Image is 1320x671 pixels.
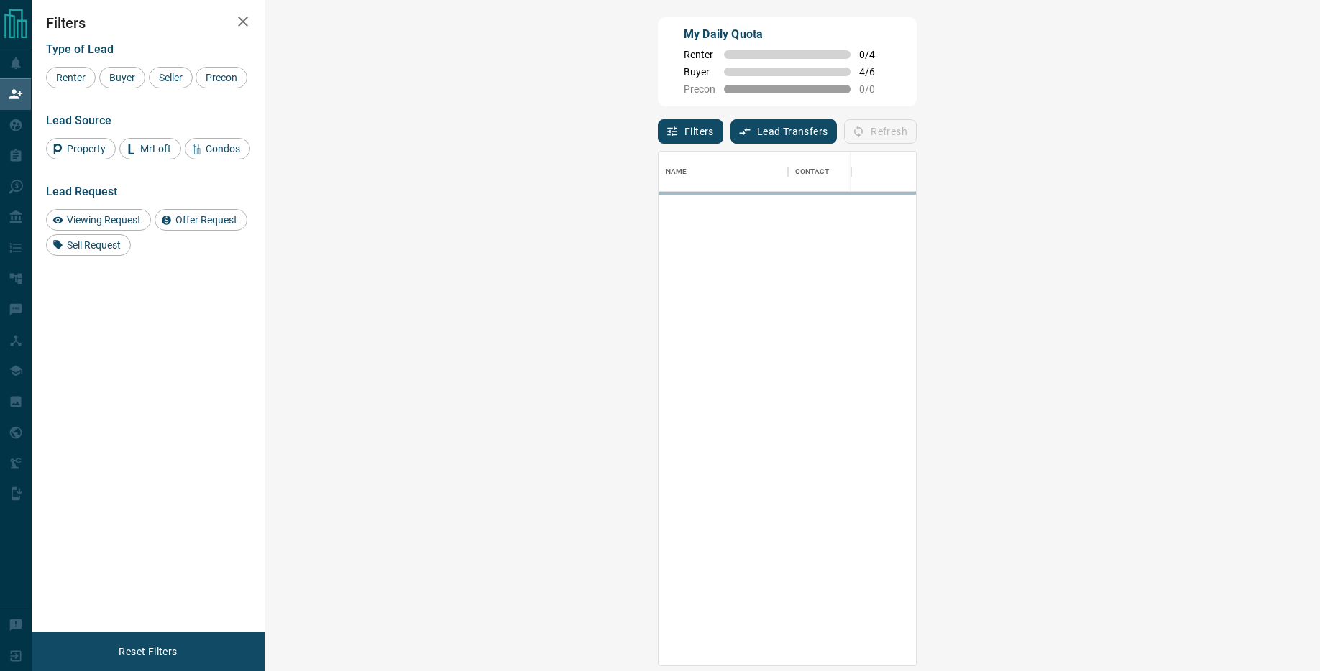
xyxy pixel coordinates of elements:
[666,152,687,192] div: Name
[135,143,176,154] span: MrLoft
[659,152,788,192] div: Name
[46,42,114,56] span: Type of Lead
[62,239,126,251] span: Sell Request
[46,114,111,127] span: Lead Source
[684,26,891,43] p: My Daily Quota
[62,214,146,226] span: Viewing Request
[201,72,242,83] span: Precon
[104,72,140,83] span: Buyer
[684,83,715,95] span: Precon
[684,49,715,60] span: Renter
[859,83,891,95] span: 0 / 0
[46,209,151,231] div: Viewing Request
[62,143,111,154] span: Property
[684,66,715,78] span: Buyer
[154,72,188,83] span: Seller
[196,67,247,88] div: Precon
[658,119,723,144] button: Filters
[859,49,891,60] span: 0 / 4
[46,185,117,198] span: Lead Request
[795,152,829,192] div: Contact
[859,66,891,78] span: 4 / 6
[788,152,903,192] div: Contact
[46,67,96,88] div: Renter
[46,14,250,32] h2: Filters
[119,138,181,159] div: MrLoft
[170,214,242,226] span: Offer Request
[149,67,193,88] div: Seller
[99,67,145,88] div: Buyer
[46,138,116,159] div: Property
[155,209,247,231] div: Offer Request
[201,143,245,154] span: Condos
[185,138,250,159] div: Condos
[46,234,131,256] div: Sell Request
[51,72,91,83] span: Renter
[109,639,186,664] button: Reset Filters
[730,119,838,144] button: Lead Transfers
